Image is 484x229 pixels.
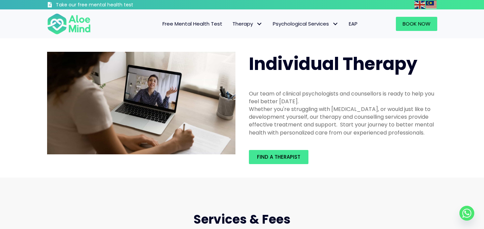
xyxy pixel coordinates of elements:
a: Whatsapp [459,206,474,221]
span: Book Now [403,20,431,27]
span: Psychological Services [273,20,339,27]
span: Services & Fees [193,211,291,228]
a: Free Mental Health Test [157,17,227,31]
span: EAP [349,20,358,27]
span: Therapy: submenu [255,19,264,29]
a: TherapyTherapy: submenu [227,17,268,31]
span: Free Mental Health Test [162,20,222,27]
nav: Menu [100,17,363,31]
img: en [414,1,425,9]
img: Aloe mind Logo [47,13,91,35]
span: Find a therapist [257,153,300,160]
a: Find a therapist [249,150,308,164]
span: Psychological Services: submenu [331,19,340,29]
div: Whether you're struggling with [MEDICAL_DATA], or would just like to development yourself, our th... [249,105,437,137]
span: Individual Therapy [249,51,417,76]
span: Therapy [232,20,263,27]
a: EAP [344,17,363,31]
a: Psychological ServicesPsychological Services: submenu [268,17,344,31]
img: Therapy online individual [47,52,235,155]
a: Book Now [396,17,437,31]
a: Malay [426,1,437,8]
a: Take our free mental health test [47,2,169,9]
h3: Take our free mental health test [56,2,169,8]
div: Our team of clinical psychologists and counsellors is ready to help you feel better [DATE]. [249,90,437,105]
a: English [414,1,426,8]
img: ms [426,1,437,9]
